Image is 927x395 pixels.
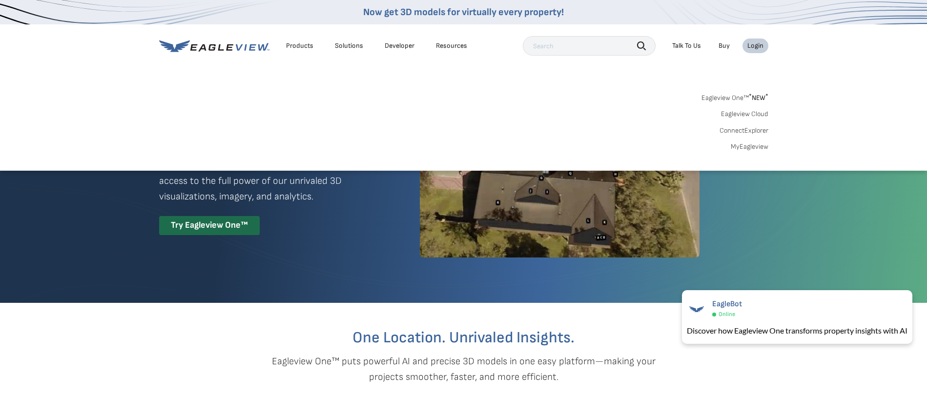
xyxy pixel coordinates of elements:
[672,41,701,50] div: Talk To Us
[720,126,768,135] a: ConnectExplorer
[523,36,656,56] input: Search
[286,41,313,50] div: Products
[747,41,763,50] div: Login
[385,41,414,50] a: Developer
[159,158,385,204] p: A premium digital experience that provides seamless access to the full power of our unrivaled 3D ...
[719,311,735,318] span: Online
[749,94,768,102] span: NEW
[363,6,564,18] a: Now get 3D models for virtually every property!
[255,354,673,385] p: Eagleview One™ puts powerful AI and precise 3D models in one easy platform—making your projects s...
[712,299,742,309] span: EagleBot
[721,110,768,118] a: Eagleview Cloud
[687,299,706,319] img: EagleBot
[159,216,260,235] div: Try Eagleview One™
[166,330,761,346] h2: One Location. Unrivaled Insights.
[687,325,907,336] div: Discover how Eagleview One transforms property insights with AI
[731,142,768,151] a: MyEagleview
[335,41,363,50] div: Solutions
[719,41,730,50] a: Buy
[436,41,467,50] div: Resources
[701,91,768,102] a: Eagleview One™*NEW*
